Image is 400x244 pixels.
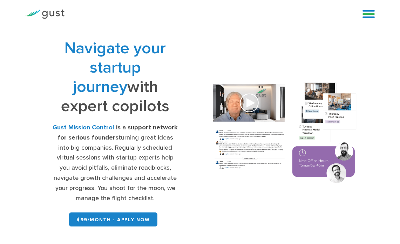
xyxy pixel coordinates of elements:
[57,124,178,141] strong: is a support network for serious founders
[25,9,65,19] img: Gust Logo
[52,39,179,116] h1: with expert copilots
[205,77,364,190] img: Composition of calendar events, a video call presentation, and chat rooms
[65,39,166,96] span: Navigate your startup journey
[69,212,157,226] a: $99/month - APPLY NOW
[53,124,114,131] strong: Gust Mission Control
[52,123,179,203] div: turning great ideas into big companies. Regularly scheduled virtual sessions with startup experts...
